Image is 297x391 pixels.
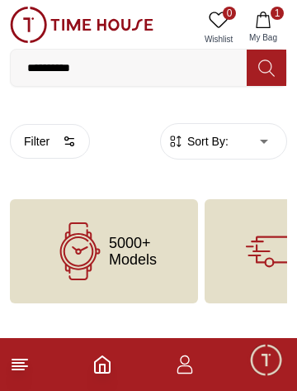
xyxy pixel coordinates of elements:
[167,133,229,150] button: Sort By:
[10,124,90,159] button: Filter
[198,33,239,45] span: Wishlist
[10,7,153,43] img: ...
[184,133,229,150] span: Sort By:
[243,31,284,44] span: My Bag
[239,7,287,49] button: 1My Bag
[198,7,239,49] a: 0Wishlist
[109,235,157,268] span: 5000+ Models
[92,355,112,374] a: Home
[271,7,284,20] span: 1
[248,342,285,379] div: Chat Widget
[223,7,236,20] span: 0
